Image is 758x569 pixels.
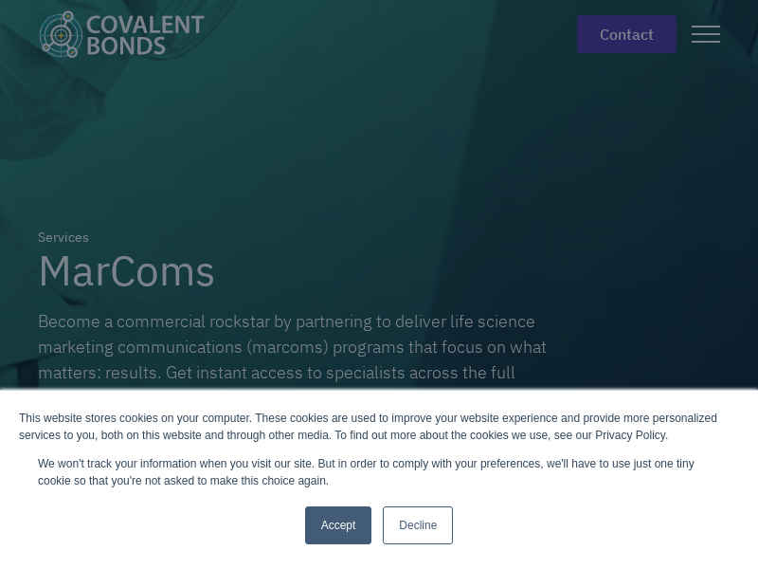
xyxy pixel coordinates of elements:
a: contact [577,15,677,53]
a: Decline [383,506,453,544]
div: Services [38,228,89,248]
img: Covalent Bonds White / Teal Logo [38,10,205,58]
a: Accept [305,506,372,544]
p: We won't track your information when you visit our site. But in order to comply with your prefere... [38,455,720,489]
a: home [38,10,220,58]
div: This website stores cookies on your computer. These cookies are used to improve your website expe... [19,410,739,444]
h1: MarComs [38,248,215,293]
div: Become a commercial rockstar by partnering to deliver life science marketing communications (marc... [38,308,568,411]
